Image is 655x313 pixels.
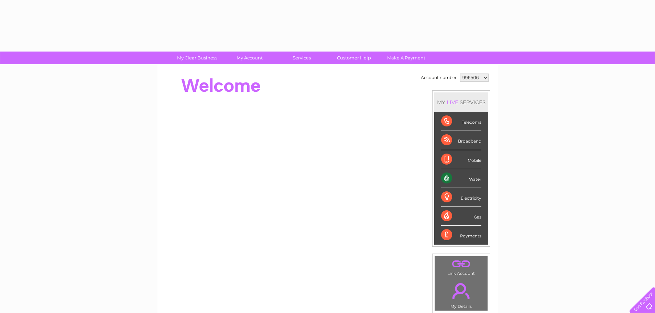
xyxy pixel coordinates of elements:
[441,112,481,131] div: Telecoms
[273,52,330,64] a: Services
[445,99,460,105] div: LIVE
[441,207,481,226] div: Gas
[221,52,278,64] a: My Account
[441,188,481,207] div: Electricity
[378,52,435,64] a: Make A Payment
[326,52,382,64] a: Customer Help
[437,279,486,303] a: .
[441,131,481,150] div: Broadband
[169,52,226,64] a: My Clear Business
[419,72,458,83] td: Account number
[441,226,481,244] div: Payments
[435,256,488,278] td: Link Account
[437,258,486,270] a: .
[441,169,481,188] div: Water
[435,277,488,311] td: My Details
[441,150,481,169] div: Mobile
[434,92,488,112] div: MY SERVICES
